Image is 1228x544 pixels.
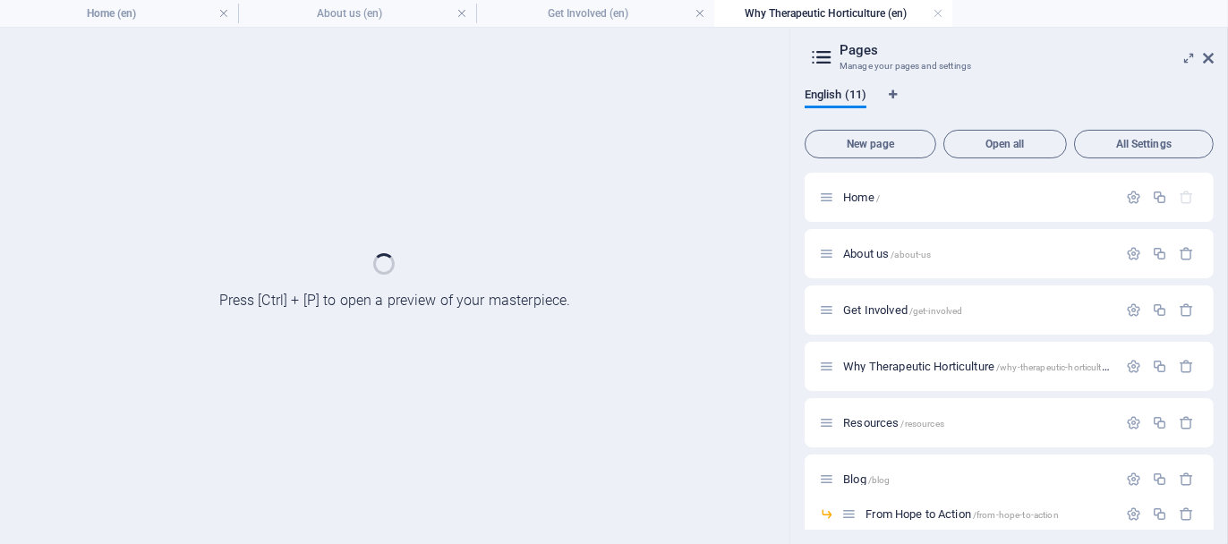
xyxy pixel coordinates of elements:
div: Why Therapeutic Horticulture/why-therapeutic-horticulture [838,361,1117,372]
div: Settings [1126,506,1141,522]
span: /resources [900,419,943,429]
div: From Hope to Action/from-hope-to-action [860,508,1117,520]
div: About us/about-us [838,248,1117,259]
span: About us [843,247,931,260]
span: Click to open page [843,303,962,317]
span: Click to open page [843,472,890,486]
button: All Settings [1074,130,1214,158]
span: /about-us [891,250,931,259]
div: Duplicate [1152,359,1167,374]
span: Click to open page [866,507,1058,521]
span: New page [813,139,928,149]
h4: Why Therapeutic Horticulture (en) [714,4,952,23]
h4: Get Involved (en) [476,4,714,23]
div: Resources/resources [838,417,1117,429]
span: /get-involved [909,306,963,316]
button: Open all [943,130,1067,158]
span: English (11) [805,84,866,109]
div: Remove [1179,246,1194,261]
div: Duplicate [1152,302,1167,318]
span: Open all [951,139,1059,149]
div: Remove [1179,472,1194,487]
div: Settings [1126,415,1141,430]
div: Settings [1126,472,1141,487]
span: Click to open page [843,416,944,429]
h3: Manage your pages and settings [840,58,1178,74]
div: Settings [1126,359,1141,374]
div: Duplicate [1152,190,1167,205]
div: Blog/blog [838,473,1117,485]
button: New page [805,130,936,158]
span: Click to open page [843,360,1114,373]
div: Remove [1179,302,1194,318]
div: Get Involved/get-involved [838,304,1117,316]
div: Remove [1179,359,1194,374]
div: Duplicate [1152,472,1167,487]
div: Remove [1179,415,1194,430]
span: /why-therapeutic-horticulture [996,362,1114,372]
div: Remove [1179,506,1194,522]
h2: Pages [840,42,1214,58]
div: Duplicate [1152,506,1167,522]
div: Settings [1126,190,1141,205]
span: Click to open page [843,191,880,204]
div: The startpage cannot be deleted [1179,190,1194,205]
div: Language Tabs [805,89,1214,123]
div: Duplicate [1152,415,1167,430]
span: All Settings [1082,139,1206,149]
span: /blog [868,475,891,485]
span: /from-hope-to-action [973,510,1059,520]
div: Duplicate [1152,246,1167,261]
div: Home/ [838,191,1117,203]
h4: About us (en) [238,4,476,23]
span: / [876,193,880,203]
div: Settings [1126,246,1141,261]
div: Settings [1126,302,1141,318]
